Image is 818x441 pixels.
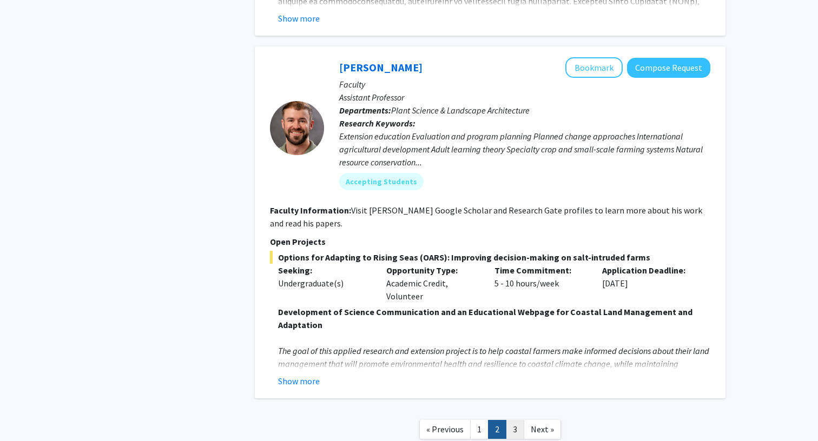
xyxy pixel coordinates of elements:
[278,375,320,387] button: Show more
[278,306,692,330] strong: Development of Science Communication and an Educational Webpage for Coastal Land Management and A...
[426,424,464,435] span: « Previous
[524,420,561,439] a: Next
[470,420,489,439] a: 1
[339,91,710,104] p: Assistant Professor
[278,345,709,382] em: The goal of this applied research and extension project is to help coastal farmers make informed ...
[278,277,370,290] div: Undergraduate(s)
[270,235,710,248] p: Open Projects
[278,264,370,277] p: Seeking:
[339,78,710,91] p: Faculty
[494,264,586,277] p: Time Commitment:
[339,173,424,190] mat-chip: Accepting Students
[531,424,554,435] span: Next »
[339,118,415,129] b: Research Keywords:
[339,130,710,169] div: Extension education Evaluation and program planning Planned change approaches International agric...
[270,205,351,216] b: Faculty Information:
[339,61,423,74] a: [PERSON_NAME]
[506,420,524,439] a: 3
[391,105,530,116] span: Plant Science & Landscape Architecture
[386,264,478,277] p: Opportunity Type:
[378,264,486,303] div: Academic Credit, Volunteer
[565,57,623,78] button: Add Colby Silvert to Bookmarks
[270,251,710,264] span: Options for Adapting to Rising Seas (OARS): Improving decision-making on salt-intruded farms
[602,264,694,277] p: Application Deadline:
[8,392,46,433] iframe: Chat
[270,205,702,229] fg-read-more: Visit [PERSON_NAME] Google Scholar and Research Gate profiles to learn more about his work and re...
[627,58,710,78] button: Compose Request to Colby Silvert
[339,105,391,116] b: Departments:
[594,264,702,303] div: [DATE]
[419,420,471,439] a: Previous
[486,264,595,303] div: 5 - 10 hours/week
[278,12,320,25] button: Show more
[488,420,506,439] a: 2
